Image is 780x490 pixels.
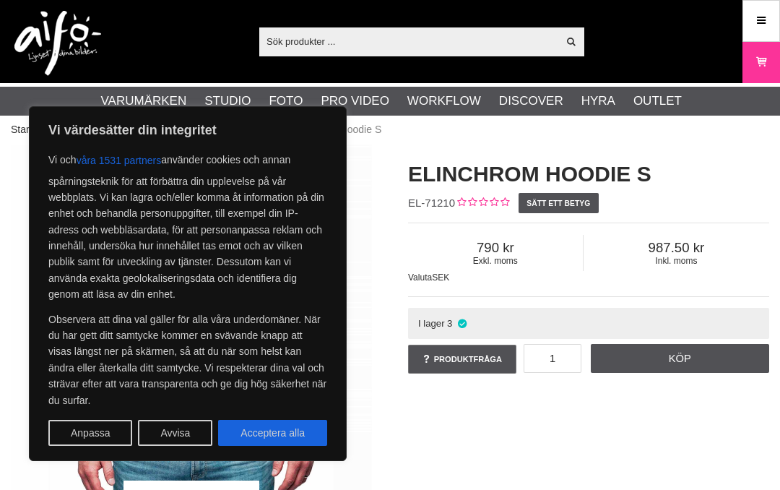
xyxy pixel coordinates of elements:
[633,92,682,111] a: Outlet
[138,420,212,446] button: Avvisa
[584,240,769,256] span: 987.50
[584,256,769,266] span: Inkl. moms
[101,92,187,111] a: Varumärken
[29,106,347,461] div: Vi värdesätter din integritet
[218,420,327,446] button: Acceptera alla
[408,159,769,189] h1: Elinchrom Hoodie S
[581,92,615,111] a: Hyra
[407,92,481,111] a: Workflow
[259,30,558,52] input: Sök produkter ...
[408,272,432,283] span: Valuta
[418,318,445,329] span: I lager
[519,193,599,213] a: Sätt ett betyg
[455,196,509,211] div: Kundbetyg: 0
[408,240,583,256] span: 790
[48,311,327,408] p: Observera att dina val gäller för alla våra underdomäner. När du har gett ditt samtycke kommer en...
[269,92,303,111] a: Foto
[321,92,389,111] a: Pro Video
[408,197,455,209] span: EL-71210
[48,121,327,139] p: Vi värdesätter din integritet
[11,122,32,137] a: Start
[48,420,132,446] button: Anpassa
[77,147,162,173] button: våra 1531 partners
[499,92,563,111] a: Discover
[456,318,468,329] i: I lager
[408,256,583,266] span: Exkl. moms
[14,11,101,76] img: logo.png
[408,345,516,374] a: Produktfråga
[432,272,449,283] span: SEK
[447,318,452,329] span: 3
[591,344,770,373] a: Köp
[204,92,251,111] a: Studio
[48,147,327,303] p: Vi och använder cookies och annan spårningsteknik för att förbättra din upplevelse på vår webbpla...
